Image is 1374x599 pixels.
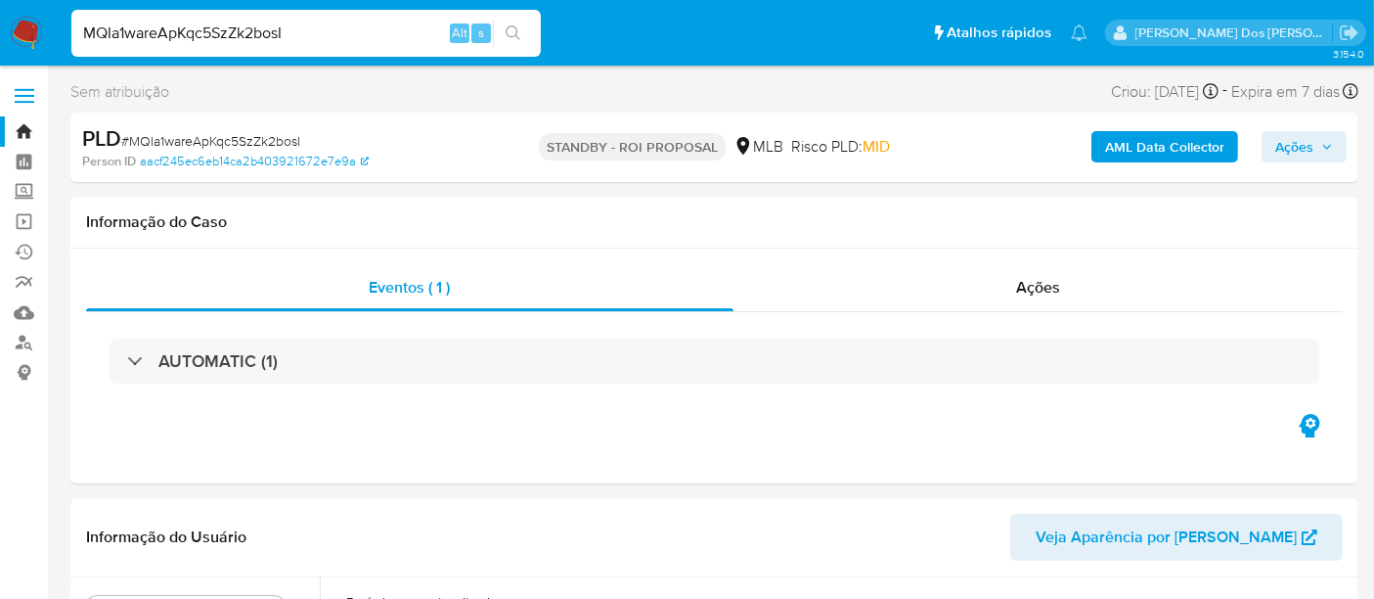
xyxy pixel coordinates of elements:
[1135,23,1333,42] p: renato.lopes@mercadopago.com.br
[947,23,1051,43] span: Atalhos rápidos
[1231,81,1340,103] span: Expira em 7 dias
[369,276,450,299] span: Eventos ( 1 )
[1105,131,1224,162] b: AML Data Collector
[158,350,278,372] h3: AUTOMATIC (1)
[733,136,783,158] div: MLB
[140,153,369,170] a: aacf245ec6eb14ca2b403921672e7e9a
[1036,514,1297,561] span: Veja Aparência por [PERSON_NAME]
[478,23,484,42] span: s
[121,131,300,151] span: # MQIa1wareApKqc5SzZk2bosI
[539,133,726,161] p: STANDBY - ROI PROPOSAL
[452,23,467,42] span: Alt
[1222,78,1227,105] span: -
[1016,276,1060,299] span: Ações
[1275,131,1313,162] span: Ações
[863,135,890,158] span: MID
[1010,514,1343,561] button: Veja Aparência por [PERSON_NAME]
[791,136,890,158] span: Risco PLD:
[86,528,246,547] h1: Informação do Usuário
[110,339,1319,384] div: AUTOMATIC (1)
[493,20,533,47] button: search-icon
[1071,24,1087,41] a: Notificações
[1091,131,1238,162] button: AML Data Collector
[1339,23,1359,43] a: Sair
[82,153,136,170] b: Person ID
[1262,131,1347,162] button: Ações
[71,21,541,46] input: Pesquise usuários ou casos...
[70,81,169,103] span: Sem atribuição
[86,212,1343,232] h1: Informação do Caso
[82,122,121,154] b: PLD
[1111,78,1219,105] div: Criou: [DATE]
